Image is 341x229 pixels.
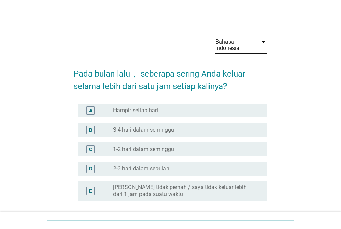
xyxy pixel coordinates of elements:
[89,146,92,153] div: C
[89,126,92,133] div: B
[259,38,267,46] i: arrow_drop_down
[113,107,158,114] label: Hampir setiap hari
[215,39,254,51] div: Bahasa Indonesia
[113,126,174,133] label: 3-4 hari dalam seminggu
[74,61,267,93] h2: Pada bulan lalu， seberapa sering Anda keluar selama lebih dari satu jam setiap kalinya?
[113,146,174,153] label: 1-2 hari dalam seminggu
[89,165,92,172] div: D
[113,184,256,198] label: [PERSON_NAME] tidak pernah / saya tidak keluar lebih dari 1 jam pada suatu waktu
[113,165,169,172] label: 2-3 hari dalam sebulan
[89,107,92,114] div: A
[89,187,92,194] div: E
